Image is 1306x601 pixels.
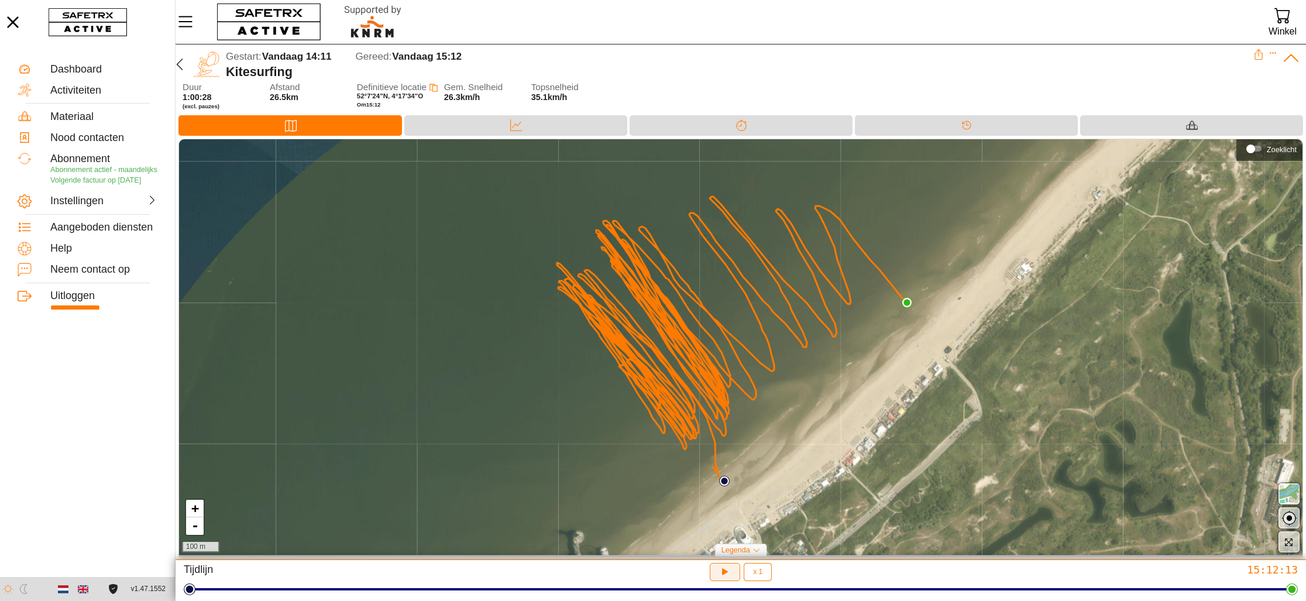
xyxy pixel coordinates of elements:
img: KITE_SURFING.svg [193,51,220,78]
span: x 1 [753,568,762,575]
div: Neem contact op [50,263,157,276]
img: Subscription.svg [18,152,32,166]
img: PathEnd.svg [902,297,912,308]
button: English [73,579,93,599]
div: Data [404,115,627,136]
a: Zoom in [186,500,204,517]
img: ContactUs.svg [18,263,32,277]
button: x 1 [744,563,772,581]
div: Zoeklicht [1267,145,1297,154]
div: Tijdlijn [184,563,551,581]
div: Kitesurfing [226,64,1253,80]
span: Abonnement actief - maandelijks [50,166,157,174]
span: Topsnelheid [531,83,606,92]
span: 26.3km/h [444,92,480,102]
img: PathStart.svg [719,476,730,486]
span: Om 15:12 [357,101,381,108]
div: Instellingen [50,195,102,208]
span: Gem. Snelheid [444,83,519,92]
div: Nood contacten [50,132,157,145]
img: nl.svg [58,584,68,595]
button: Expand [1269,49,1277,57]
div: Tijdlijn [855,115,1078,136]
div: Uitloggen [50,290,157,303]
img: Help.svg [18,242,32,256]
div: Splitsen [630,115,853,136]
button: Dutch [53,579,73,599]
div: Kaart [178,115,402,136]
img: ModeLight.svg [3,584,13,594]
span: Vandaag 14:11 [262,51,332,62]
div: Activiteiten [50,84,157,97]
div: 100 m [182,542,219,552]
img: Equipment_Black.svg [1186,119,1198,131]
span: v1.47.1552 [131,583,166,595]
div: Abonnement [50,153,157,166]
span: 1:00:28 [183,92,212,102]
div: Dashboard [50,63,157,76]
span: Volgende factuur op [DATE] [50,176,141,184]
span: Duur [183,83,257,92]
span: Gestart: [226,51,262,62]
button: Menu [176,9,205,34]
img: Activities.svg [18,83,32,97]
a: Licentieovereenkomst [105,584,121,594]
img: Equipment.svg [18,109,32,123]
span: 52°7'24"N, 4°17'34"O [357,92,423,99]
img: en.svg [78,584,88,595]
div: Help [50,242,157,255]
div: Aangeboden diensten [50,221,157,234]
span: 35.1km/h [531,92,568,102]
button: Terug [170,49,189,80]
span: (excl. pauzes) [183,103,257,110]
div: Materiaal [50,111,157,123]
span: 26.5km [270,92,298,102]
span: Legenda [721,546,750,554]
span: Gereed: [356,51,392,62]
div: Winkel [1269,23,1297,39]
div: Materiaal [1080,115,1303,136]
span: Definitieve locatie [357,82,427,92]
button: v1.47.1552 [124,579,173,599]
a: Zoom out [186,517,204,535]
span: Vandaag 15:12 [392,51,462,62]
img: ModeDark.svg [19,584,29,594]
div: 15:12:13 [930,563,1298,576]
img: RescueLogo.svg [331,3,415,41]
span: Afstand [270,83,345,92]
div: Zoeklicht [1242,140,1297,157]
